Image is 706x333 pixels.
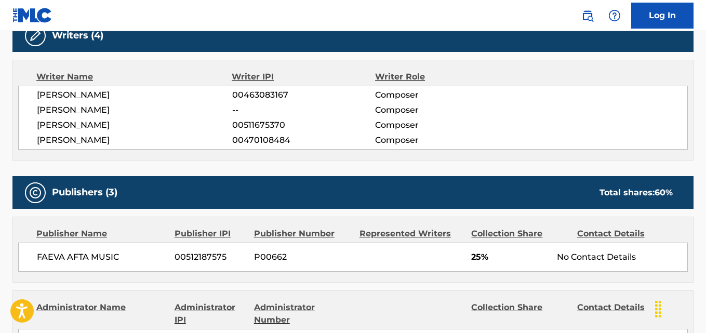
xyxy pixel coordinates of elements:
a: Public Search [577,5,598,26]
span: Composer [375,134,505,146]
span: [PERSON_NAME] [37,119,232,131]
a: Log In [631,3,694,29]
div: Represented Writers [359,228,464,240]
div: Collection Share [471,228,569,240]
div: Administrator Name [36,301,167,326]
span: 00470108484 [232,134,375,146]
span: Composer [375,119,505,131]
span: 25% [471,251,549,263]
div: Total shares: [600,187,673,199]
img: help [608,9,621,22]
div: Publisher IPI [175,228,246,240]
img: Publishers [29,187,42,199]
span: -- [232,104,375,116]
div: Help [604,5,625,26]
span: 60 % [655,188,673,197]
div: Administrator IPI [175,301,246,326]
img: search [581,9,594,22]
img: Writers [29,30,42,42]
div: Collection Share [471,301,569,326]
div: Writer Name [36,71,232,83]
div: Contact Details [577,301,675,326]
span: [PERSON_NAME] [37,104,232,116]
span: Composer [375,104,505,116]
h5: Publishers (3) [52,187,117,198]
h5: Writers (4) [52,30,103,42]
div: No Contact Details [557,251,687,263]
div: Publisher Number [254,228,352,240]
span: 00511675370 [232,119,375,131]
div: Administrator Number [254,301,352,326]
iframe: Chat Widget [654,283,706,333]
div: Writer Role [375,71,505,83]
span: Composer [375,89,505,101]
div: Drag [650,294,667,325]
div: Writer IPI [232,71,375,83]
span: P00662 [254,251,352,263]
span: 00463083167 [232,89,375,101]
img: MLC Logo [12,8,52,23]
div: Contact Details [577,228,675,240]
span: [PERSON_NAME] [37,89,232,101]
div: Publisher Name [36,228,167,240]
span: 00512187575 [175,251,246,263]
span: [PERSON_NAME] [37,134,232,146]
span: FAEVA AFTA MUSIC [37,251,167,263]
